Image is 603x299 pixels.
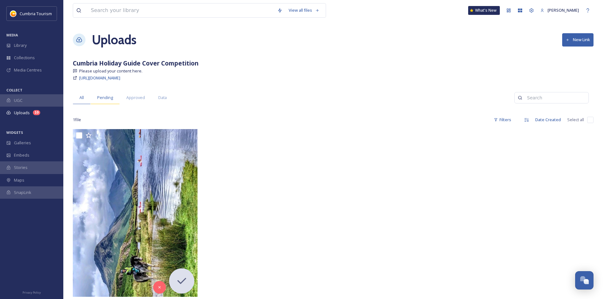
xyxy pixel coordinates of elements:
[73,59,198,67] strong: Cumbria Holiday Guide Cover Competition
[73,129,198,297] img: ext_1696423929.085709_lindamcculloch.lf@gmail.com-Screenshot_20230910_083729_Photos.jpg
[14,177,24,183] span: Maps
[14,97,22,103] span: UGC
[468,6,500,15] a: What's New
[491,114,514,126] div: Filters
[6,130,23,135] span: WIDGETS
[14,55,35,61] span: Collections
[532,114,564,126] div: Date Created
[10,10,16,17] img: images.jpg
[88,3,274,17] input: Search your library
[14,152,29,158] span: Embeds
[14,67,42,73] span: Media Centres
[6,33,18,37] span: MEDIA
[79,75,120,81] span: [URL][DOMAIN_NAME]
[524,91,585,104] input: Search
[20,11,52,16] span: Cumbria Tourism
[92,30,136,49] a: Uploads
[6,88,22,92] span: COLLECT
[14,140,31,146] span: Galleries
[79,68,142,74] span: Please upload your content here.
[14,165,28,171] span: Stories
[79,74,120,82] a: [URL][DOMAIN_NAME]
[14,42,27,48] span: Library
[22,288,41,296] a: Privacy Policy
[575,271,594,290] button: Open Chat
[97,95,113,101] span: Pending
[73,117,81,123] span: 1 file
[158,95,167,101] span: Data
[79,95,84,101] span: All
[537,4,582,16] a: [PERSON_NAME]
[126,95,145,101] span: Approved
[22,290,41,295] span: Privacy Policy
[14,110,30,116] span: Uploads
[548,7,579,13] span: [PERSON_NAME]
[562,33,594,46] button: New Link
[567,117,584,123] span: Select all
[33,110,40,115] div: 10
[14,190,31,196] span: SnapLink
[286,4,323,16] a: View all files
